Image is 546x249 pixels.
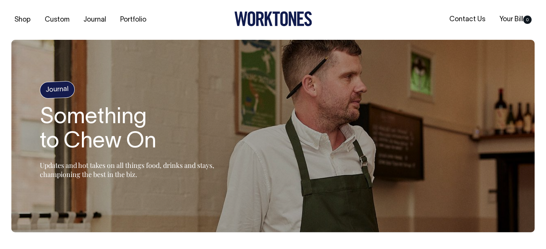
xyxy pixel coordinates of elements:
[39,81,75,99] h4: Journal
[40,161,229,179] p: Updates and hot takes on all things food, drinks and stays, championing the best in the biz.
[446,13,488,26] a: Contact Us
[523,16,532,24] span: 0
[40,106,229,154] h1: Something to Chew On
[80,14,109,26] a: Journal
[42,14,72,26] a: Custom
[11,14,34,26] a: Shop
[117,14,149,26] a: Portfolio
[496,13,535,26] a: Your Bill0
